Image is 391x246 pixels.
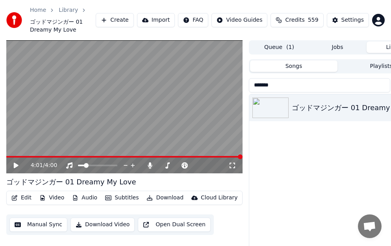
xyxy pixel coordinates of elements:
button: Songs [250,60,337,72]
button: Import [137,13,175,27]
div: ゴッドマジンガー 01 Dreamy My Love [6,177,136,188]
button: Download [143,192,187,203]
button: Manual Sync [9,218,67,232]
img: youka [6,12,22,28]
a: Home [30,6,46,14]
button: Credits559 [271,13,323,27]
button: Jobs [308,41,367,53]
button: Edit [8,192,35,203]
nav: breadcrumb [30,6,96,34]
span: 4:00 [45,161,57,169]
button: Video [36,192,67,203]
button: Queue [250,41,308,53]
button: Download Video [70,218,135,232]
div: チャットを開く [358,214,382,238]
div: Cloud Library [201,194,237,202]
button: Subtitles [102,192,142,203]
span: Credits [285,16,304,24]
div: / [31,161,50,169]
button: Video Guides [211,13,267,27]
span: 4:01 [31,161,43,169]
button: Settings [327,13,369,27]
span: ( 1 ) [286,43,294,51]
div: Settings [341,16,364,24]
span: ゴッドマジンガー 01 Dreamy My Love [30,18,96,34]
a: Library [59,6,78,14]
span: 559 [308,16,319,24]
button: Open Dual Screen [138,218,211,232]
button: Create [96,13,134,27]
button: FAQ [178,13,208,27]
button: Audio [69,192,100,203]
